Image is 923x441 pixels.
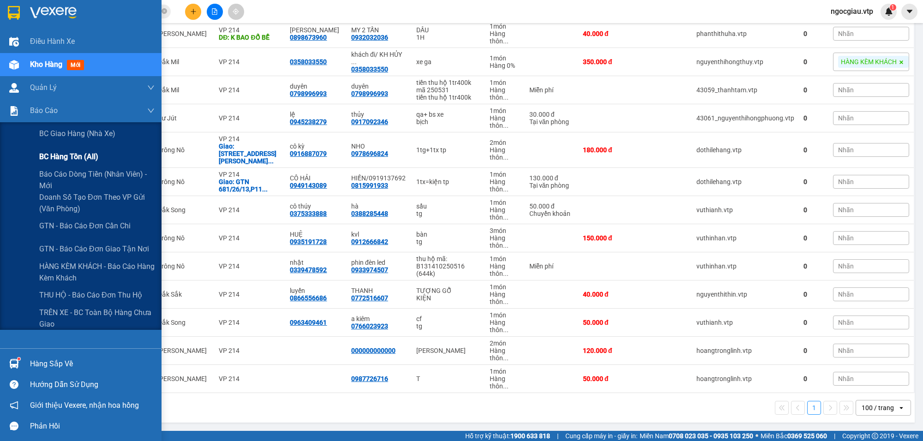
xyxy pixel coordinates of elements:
[351,26,407,34] div: MY 2 TẤN
[761,431,827,441] span: Miền Bắc
[838,146,854,154] span: Nhãn
[490,114,520,129] div: Hàng thông thường
[39,307,155,330] span: TRÊN XE - BC toàn bộ hàng chưa giao
[290,90,327,97] div: 0798996993
[351,51,407,66] div: khách đi/ KH HỦY KO GỬI XE
[490,30,520,45] div: Hàng thông thường
[803,178,824,185] div: 0
[351,347,396,354] div: 000000000000
[490,255,520,262] div: 1 món
[39,168,155,191] span: Báo cáo dòng tiền (nhân viên) - mới
[885,7,893,16] img: icon-new-feature
[490,54,520,62] div: 1 món
[490,347,520,362] div: Hàng thông thường
[416,294,480,302] div: KIỆN
[148,262,210,270] div: PV Krông Nô
[696,30,794,37] div: phanthithuha.vtp
[490,283,520,291] div: 1 món
[290,111,342,118] div: lệ
[529,118,574,125] div: Tại văn phòng
[787,432,827,440] strong: 0369 525 060
[30,82,57,93] span: Quản Lý
[838,319,854,326] span: Nhãn
[351,118,388,125] div: 0917092346
[503,94,509,101] span: ...
[583,347,632,354] div: 120.000 đ
[503,154,509,161] span: ...
[416,118,480,125] div: bịch
[30,419,155,433] div: Phản hồi
[503,382,509,390] span: ...
[351,203,407,210] div: hà
[803,262,824,270] div: 0
[416,231,480,238] div: bàn
[838,375,854,382] span: Nhãn
[9,37,19,47] img: warehouse-icon
[696,319,794,326] div: vuthianh.vtp
[490,62,520,69] div: Hàng 0%
[351,34,388,41] div: 0932032036
[583,375,632,382] div: 50.000 đ
[696,375,794,382] div: hoangtronglinh.vtp
[416,287,480,294] div: TƯỢNG GỖ
[268,157,274,165] span: ...
[219,206,281,214] div: VP 214
[490,291,520,305] div: Hàng thông thường
[351,231,407,238] div: kvl
[416,146,480,154] div: 1tg+1tx tp
[640,431,753,441] span: Miền Nam
[9,106,19,116] img: solution-icon
[696,262,794,270] div: vuthinhan.vtp
[490,146,520,161] div: Hàng thông thường
[838,206,854,214] span: Nhãn
[838,347,854,354] span: Nhãn
[219,34,281,41] div: DĐ: K BAO ĐỔ BỂ
[583,30,632,37] div: 40.000 đ
[290,287,342,294] div: luyến
[262,185,268,193] span: ...
[905,7,914,16] span: caret-down
[416,94,480,101] div: tiền thu hộ 1tr400k
[838,114,854,122] span: Nhãn
[490,375,520,390] div: Hàng thông thường
[696,114,794,122] div: 43061_nguyenthihongphuong.vtp
[290,294,327,302] div: 0866556686
[351,375,388,382] div: 0987726716
[490,368,520,375] div: 1 món
[583,291,632,298] div: 40.000 đ
[219,347,281,354] div: VP 214
[696,347,794,354] div: hoangtronglinh.vtp
[803,206,824,214] div: 0
[803,146,824,154] div: 0
[823,6,881,17] span: ngocgiau.vtp
[841,58,897,66] span: HÀNG KÈM KHÁCH
[148,178,210,185] div: PV Krông Nô
[351,210,388,217] div: 0388285448
[490,79,520,86] div: 1 món
[669,432,753,440] strong: 0708 023 035 - 0935 103 250
[838,234,854,242] span: Nhãn
[190,8,197,15] span: plus
[148,146,210,154] div: PV Krông Nô
[351,315,407,322] div: a kiêm
[490,86,520,101] div: Hàng thông thường
[490,206,520,221] div: Hàng thông thường
[290,231,342,238] div: HUỆ
[351,287,407,294] div: THANH
[490,262,520,277] div: Hàng thông thường
[416,322,480,330] div: tg
[351,111,407,118] div: thủy
[351,143,407,150] div: NHO
[862,403,894,412] div: 100 / trang
[290,210,327,217] div: 0375333888
[872,433,878,439] span: copyright
[30,399,139,411] span: Giới thiệu Vexere, nhận hoa hồng
[290,118,327,125] div: 0945238279
[490,311,520,319] div: 1 món
[901,4,917,20] button: caret-down
[416,203,480,210] div: sầu
[696,291,794,298] div: nguyenthithin.vtp
[416,111,480,118] div: qa+ bs xe
[838,262,854,270] span: Nhãn
[696,178,794,185] div: dothilehang.vtp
